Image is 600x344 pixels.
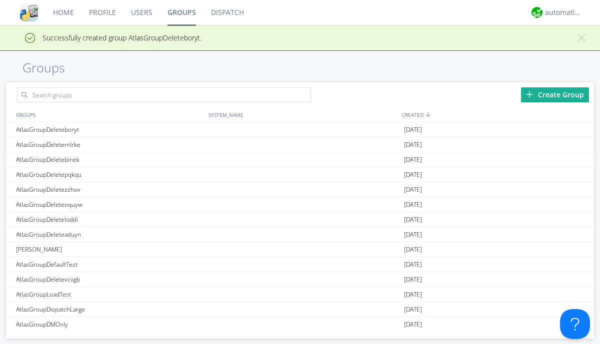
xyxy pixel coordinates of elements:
[20,3,38,21] img: cddb5a64eb264b2086981ab96f4c1ba7
[404,302,422,317] span: [DATE]
[206,107,399,122] div: SYSTEM_NAME
[6,272,594,287] a: AtlasGroupDeletevcvgb[DATE]
[404,272,422,287] span: [DATE]
[13,302,206,317] div: AtlasGroupDispatchLarge
[404,227,422,242] span: [DATE]
[13,227,206,242] div: AtlasGroupDeleteaduyn
[526,91,533,98] img: plus.svg
[404,242,422,257] span: [DATE]
[6,212,594,227] a: AtlasGroupDeleteloddi[DATE]
[13,152,206,167] div: AtlasGroupDeletebinek
[545,7,582,17] div: automation+atlas
[404,287,422,302] span: [DATE]
[6,287,594,302] a: AtlasGroupLoadTest[DATE]
[404,182,422,197] span: [DATE]
[404,152,422,167] span: [DATE]
[6,137,594,152] a: AtlasGroupDeletemlrke[DATE]
[13,182,206,197] div: AtlasGroupDeletezzhov
[404,197,422,212] span: [DATE]
[13,242,206,257] div: [PERSON_NAME]
[7,33,201,42] span: Successfully created group AtlasGroupDeleteboryt.
[13,197,206,212] div: AtlasGroupDeleteoquyw
[13,167,206,182] div: AtlasGroupDeletepqkqu
[6,302,594,317] a: AtlasGroupDispatchLarge[DATE]
[531,7,542,18] img: d2d01cd9b4174d08988066c6d424eccd
[404,212,422,227] span: [DATE]
[404,257,422,272] span: [DATE]
[399,107,594,122] div: CREATED
[404,167,422,182] span: [DATE]
[6,227,594,242] a: AtlasGroupDeleteaduyn[DATE]
[404,137,422,152] span: [DATE]
[13,272,206,287] div: AtlasGroupDeletevcvgb
[6,167,594,182] a: AtlasGroupDeletepqkqu[DATE]
[13,212,206,227] div: AtlasGroupDeleteloddi
[17,87,311,102] input: Search groups
[6,257,594,272] a: AtlasGroupDefaultTest[DATE]
[6,197,594,212] a: AtlasGroupDeleteoquyw[DATE]
[13,137,206,152] div: AtlasGroupDeletemlrke
[6,152,594,167] a: AtlasGroupDeletebinek[DATE]
[13,107,203,122] div: GROUPS
[6,242,594,257] a: [PERSON_NAME][DATE]
[404,122,422,137] span: [DATE]
[13,257,206,272] div: AtlasGroupDefaultTest
[560,309,590,339] iframe: Toggle Customer Support
[13,317,206,332] div: AtlasGroupDMOnly
[6,182,594,197] a: AtlasGroupDeletezzhov[DATE]
[13,287,206,302] div: AtlasGroupLoadTest
[521,87,589,102] div: Create Group
[6,317,594,332] a: AtlasGroupDMOnly[DATE]
[13,122,206,137] div: AtlasGroupDeleteboryt
[404,317,422,332] span: [DATE]
[6,122,594,137] a: AtlasGroupDeleteboryt[DATE]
